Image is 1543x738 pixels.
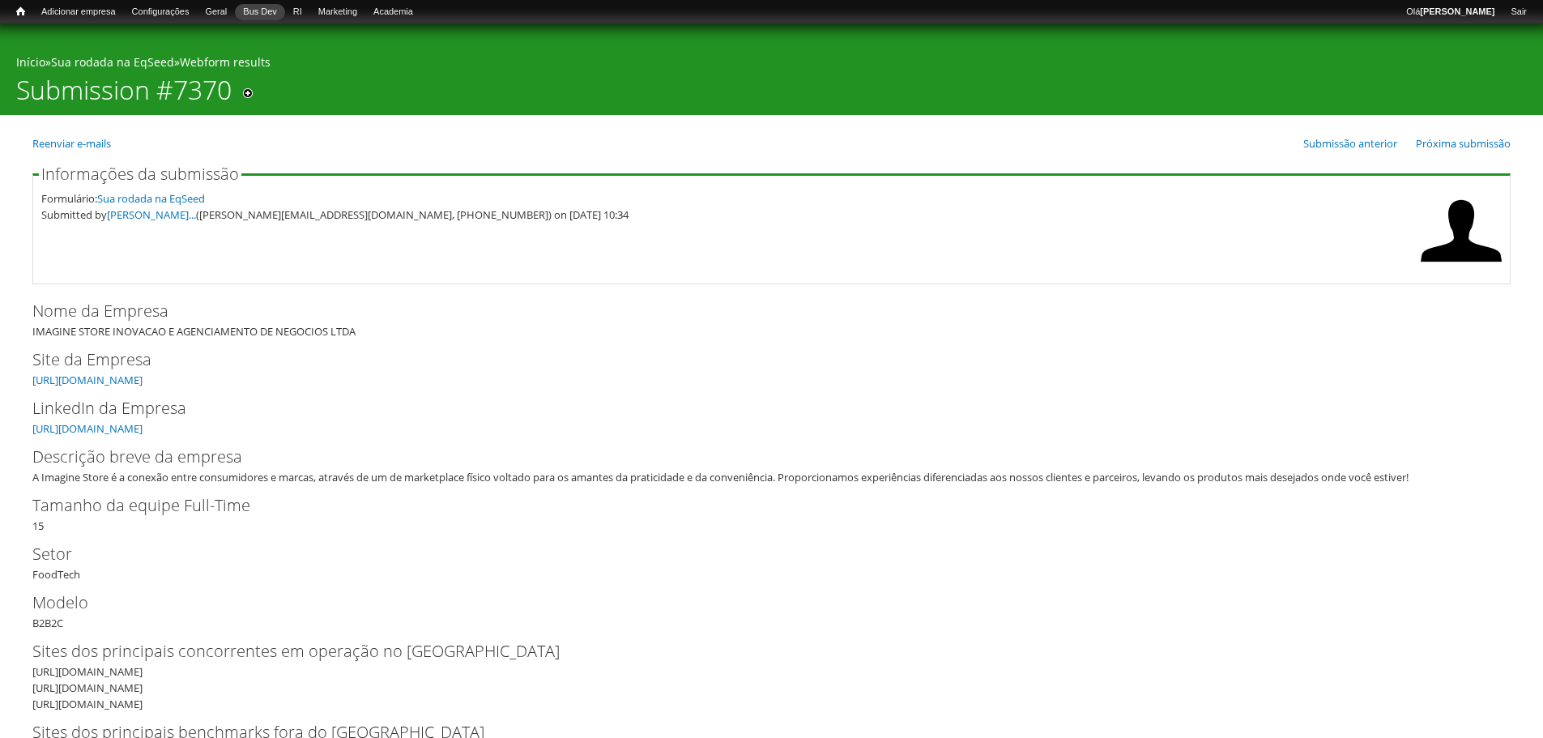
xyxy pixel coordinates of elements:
div: Submitted by ([PERSON_NAME][EMAIL_ADDRESS][DOMAIN_NAME], [PHONE_NUMBER]) on [DATE] 10:34 [41,207,1413,223]
a: Início [8,4,33,19]
a: Sua rodada na EqSeed [97,191,205,206]
div: IMAGINE STORE INOVACAO E AGENCIAMENTO DE NEGOCIOS LTDA [32,299,1511,339]
div: 15 [32,493,1511,534]
label: Nome da Empresa [32,299,1484,323]
label: Modelo [32,591,1484,615]
label: Tamanho da equipe Full-Time [32,493,1484,518]
div: B2B2C [32,591,1511,631]
a: Sua rodada na EqSeed [51,54,174,70]
label: Descrição breve da empresa [32,445,1484,469]
a: Ver perfil do usuário. [1421,260,1502,275]
a: Academia [365,4,421,20]
a: Bus Dev [235,4,285,20]
a: Sair [1503,4,1535,20]
div: » » [16,54,1527,75]
a: Início [16,54,45,70]
div: FoodTech [32,542,1511,582]
span: Início [16,6,25,17]
a: Webform results [180,54,271,70]
div: [URL][DOMAIN_NAME] [URL][DOMAIN_NAME] [URL][DOMAIN_NAME] [32,663,1500,712]
a: Marketing [310,4,365,20]
h1: Submission #7370 [16,75,232,115]
a: Geral [197,4,235,20]
img: Foto de Daniele Gandini Romero [1421,190,1502,271]
strong: [PERSON_NAME] [1420,6,1494,16]
div: A Imagine Store é a conexão entre consumidores e marcas, através de um de marketplace físico volt... [32,469,1500,485]
a: RI [285,4,310,20]
a: [URL][DOMAIN_NAME] [32,373,143,387]
legend: Informações da submissão [39,166,241,182]
a: Reenviar e-mails [32,136,111,151]
a: [URL][DOMAIN_NAME] [32,421,143,436]
label: Site da Empresa [32,348,1484,372]
a: Configurações [124,4,198,20]
a: [PERSON_NAME]... [107,207,196,222]
label: Setor [32,542,1484,566]
a: Próxima submissão [1416,136,1511,151]
label: LinkedIn da Empresa [32,396,1484,420]
a: Submissão anterior [1303,136,1397,151]
a: Adicionar empresa [33,4,124,20]
label: Sites dos principais concorrentes em operação no [GEOGRAPHIC_DATA] [32,639,1484,663]
a: Olá[PERSON_NAME] [1398,4,1503,20]
div: Formulário: [41,190,1413,207]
